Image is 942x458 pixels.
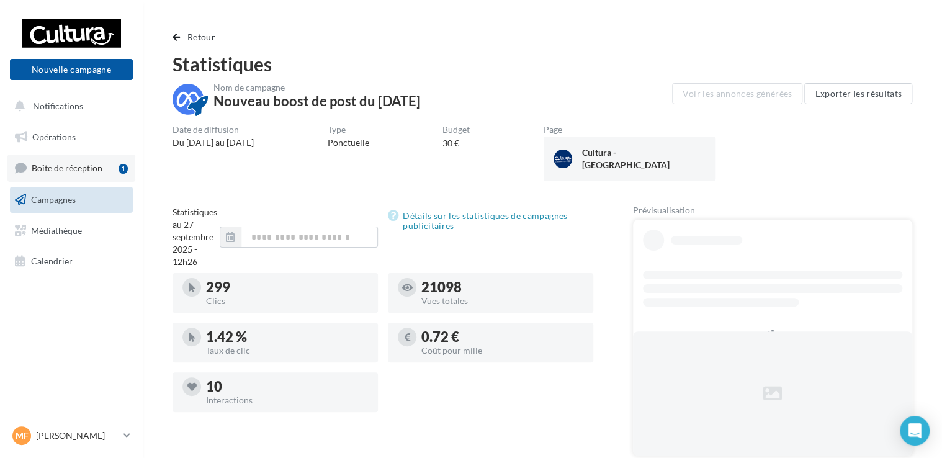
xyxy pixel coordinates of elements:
button: Exporter les résultats [804,83,912,104]
div: Statistiques [173,55,912,73]
span: Médiathèque [31,225,82,235]
span: Calendrier [31,256,73,266]
div: 30 € [442,137,459,150]
div: Date de diffusion [173,125,254,134]
div: Vues totales [421,297,583,305]
div: Page [544,125,715,134]
div: Ponctuelle [328,137,369,149]
a: Calendrier [7,248,135,274]
a: Boîte de réception1 [7,155,135,181]
button: Retour [173,30,220,45]
div: Interactions [206,396,368,405]
div: Cultura - [GEOGRAPHIC_DATA] [582,146,678,171]
a: Opérations [7,124,135,150]
a: Médiathèque [7,218,135,244]
div: Prévisualisation [633,206,912,215]
div: 21098 [421,281,583,294]
button: Notifications [7,93,130,119]
a: Détails sur les statistiques de campagnes publicitaires [388,209,593,233]
div: Du [DATE] au [DATE] [173,137,254,149]
span: Retour [187,32,215,42]
a: MF [PERSON_NAME] [10,424,133,447]
a: Cultura - [GEOGRAPHIC_DATA] [554,146,706,171]
div: Nouveau boost de post du [DATE] [213,94,421,108]
div: 1 [119,164,128,174]
div: 299 [206,281,368,294]
div: Type [328,125,369,134]
span: Campagnes [31,194,76,205]
button: Nouvelle campagne [10,59,133,80]
div: Open Intercom Messenger [900,416,930,446]
span: Opérations [32,132,76,142]
div: Budget [442,125,470,134]
div: Clics [206,297,368,305]
p: [PERSON_NAME] [36,429,119,442]
a: Campagnes [7,187,135,213]
div: 0.72 € [421,330,583,344]
div: 1.42 % [206,330,368,344]
div: Statistiques au 27 septembre 2025 - 12h26 [173,206,220,268]
div: 10 [206,380,368,393]
button: Voir les annonces générées [672,83,802,104]
div: Coût pour mille [421,346,583,355]
span: Notifications [33,101,83,111]
div: Taux de clic [206,346,368,355]
span: MF [16,429,29,442]
div: Nom de campagne [213,83,421,92]
span: Boîte de réception [32,163,102,173]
